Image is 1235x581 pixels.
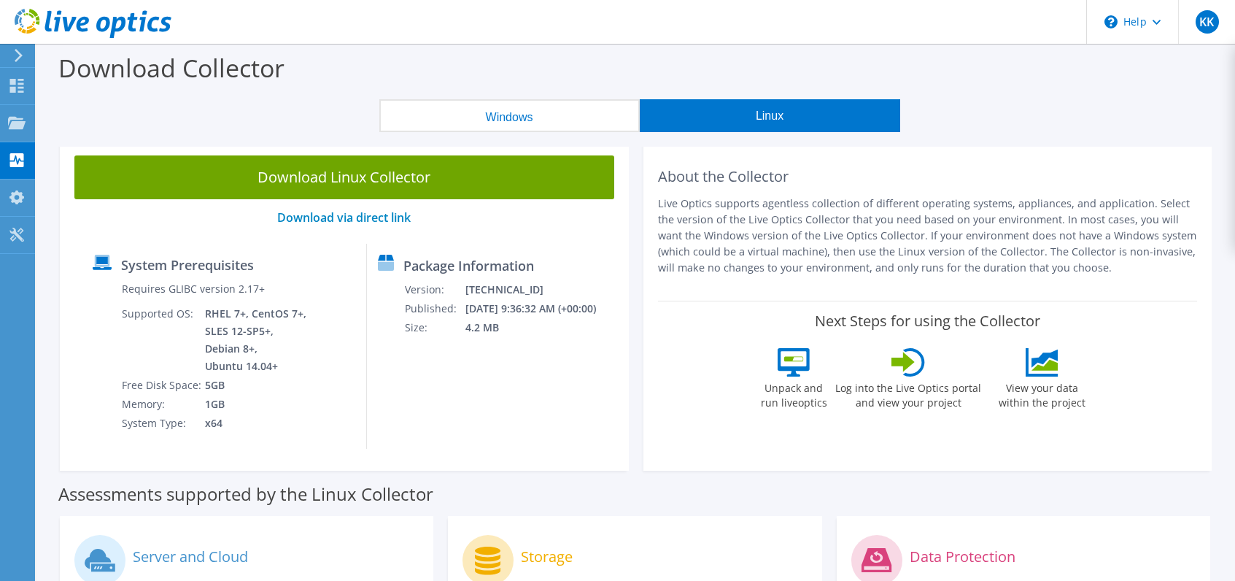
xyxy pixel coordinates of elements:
label: Package Information [403,258,534,273]
label: Log into the Live Optics portal and view your project [835,377,982,410]
h2: About the Collector [658,168,1198,185]
p: Live Optics supports agentless collection of different operating systems, appliances, and applica... [658,196,1198,276]
svg: \n [1104,15,1118,28]
td: Size: [404,318,465,337]
label: Assessments supported by the Linux Collector [58,487,433,501]
button: Windows [379,99,640,132]
td: 1GB [204,395,309,414]
label: Unpack and run liveoptics [760,377,827,410]
td: 5GB [204,376,309,395]
td: Version: [404,280,465,299]
td: [DATE] 9:36:32 AM (+00:00) [465,299,616,318]
label: Next Steps for using the Collector [815,312,1040,330]
td: Free Disk Space: [121,376,204,395]
td: [TECHNICAL_ID] [465,280,616,299]
td: 4.2 MB [465,318,616,337]
label: Server and Cloud [133,550,248,564]
span: KK [1196,10,1219,34]
label: Requires GLIBC version 2.17+ [122,282,265,296]
label: System Prerequisites [121,258,254,272]
label: Storage [521,550,573,564]
td: RHEL 7+, CentOS 7+, SLES 12-SP5+, Debian 8+, Ubuntu 14.04+ [204,304,309,376]
button: Linux [640,99,900,132]
td: Published: [404,299,465,318]
td: Memory: [121,395,204,414]
label: View your data within the project [989,377,1094,410]
a: Download Linux Collector [74,155,614,199]
a: Download via direct link [277,209,411,226]
label: Data Protection [910,550,1015,564]
td: Supported OS: [121,304,204,376]
td: System Type: [121,414,204,433]
label: Download Collector [58,51,284,85]
td: x64 [204,414,309,433]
